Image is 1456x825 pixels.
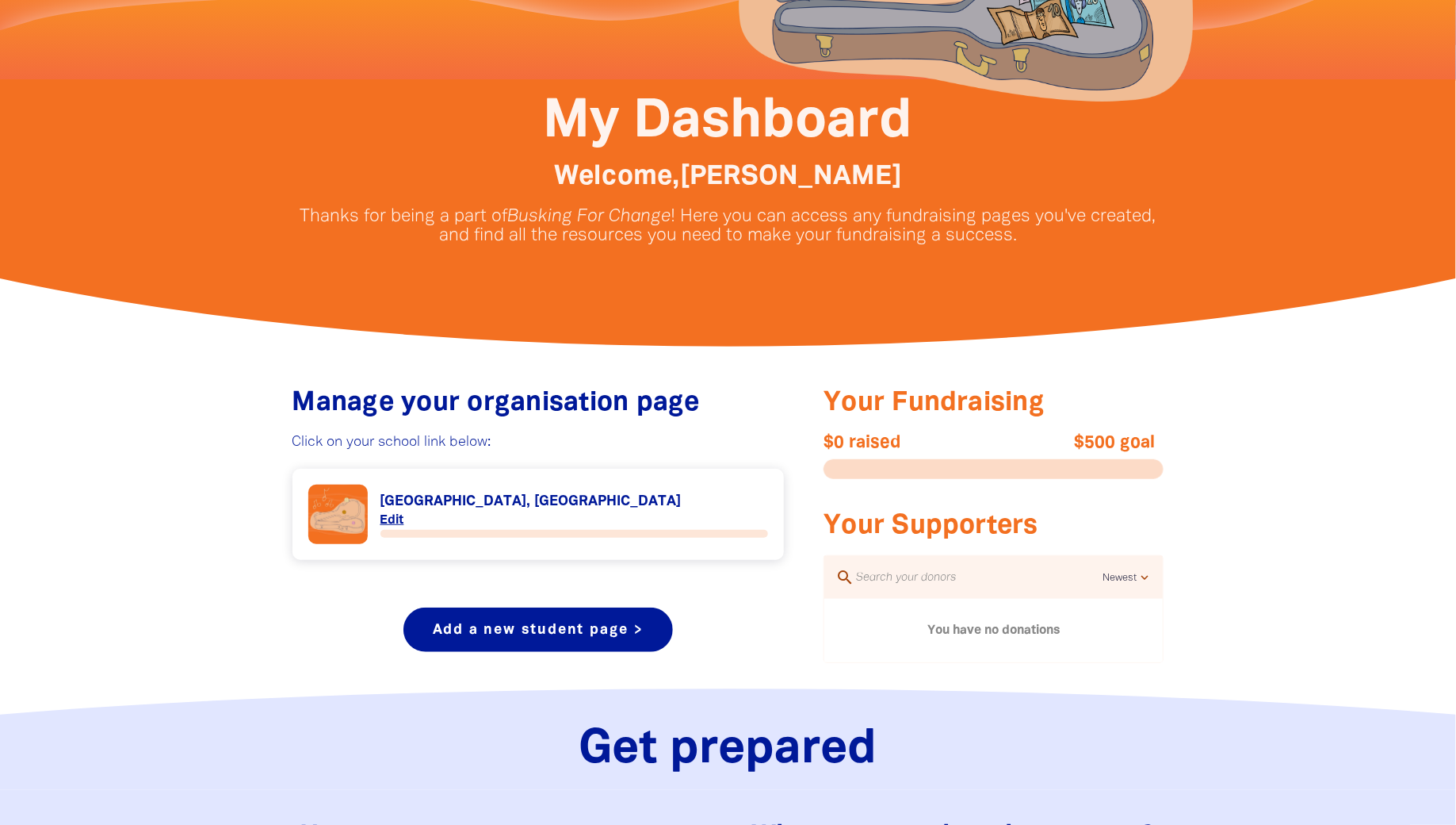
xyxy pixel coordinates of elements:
span: Your Fundraising [824,391,1045,416]
div: Paginated content [824,599,1163,662]
a: Add a new student page > [403,608,673,652]
span: $0 raised [824,433,994,452]
span: Manage your organisation page [292,391,700,416]
p: Thanks for being a part of ! Here you can access any fundraising pages you've created, and find a... [300,207,1156,245]
span: $500 goal [985,433,1156,452]
input: Search your donors [854,567,1103,588]
div: Paginated content [308,485,769,544]
span: Your Supporters [824,514,1038,539]
div: You have no donations [824,599,1163,662]
span: My Dashboard [544,98,913,147]
p: Click on your school link below: [292,433,785,452]
span: Welcome, [PERSON_NAME] [554,165,902,190]
i: search [835,568,854,587]
em: Busking For Change [508,209,671,224]
span: Get prepared [579,728,877,772]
